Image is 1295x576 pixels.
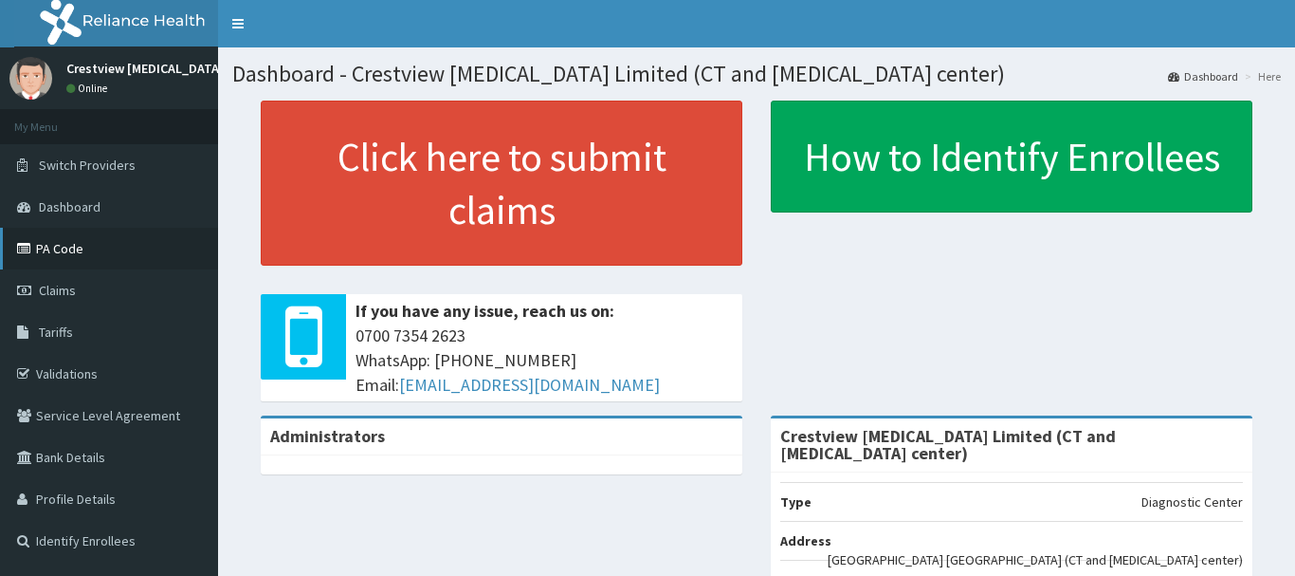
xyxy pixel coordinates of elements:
img: User Image [9,57,52,100]
a: Click here to submit claims [261,101,742,266]
b: Type [780,493,812,511]
p: Diagnostic Center [1141,492,1243,511]
h1: Dashboard - Crestview [MEDICAL_DATA] Limited (CT and [MEDICAL_DATA] center) [232,62,1281,86]
a: Online [66,82,112,95]
li: Here [1240,68,1281,84]
span: Claims [39,282,76,299]
p: Crestview [MEDICAL_DATA] [66,62,224,75]
a: Dashboard [1168,68,1238,84]
a: How to Identify Enrollees [771,101,1252,213]
span: 0700 7354 2623 WhatsApp: [PHONE_NUMBER] Email: [356,324,733,397]
b: If you have any issue, reach us on: [356,300,614,322]
span: Dashboard [39,198,100,215]
a: [EMAIL_ADDRESS][DOMAIN_NAME] [399,374,660,396]
b: Address [780,532,831,549]
span: Switch Providers [39,157,136,174]
b: Administrators [270,425,385,447]
strong: Crestview [MEDICAL_DATA] Limited (CT and [MEDICAL_DATA] center) [780,425,1116,464]
p: [GEOGRAPHIC_DATA] [GEOGRAPHIC_DATA] (CT and [MEDICAL_DATA] center) [828,550,1243,569]
span: Tariffs [39,324,73,341]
